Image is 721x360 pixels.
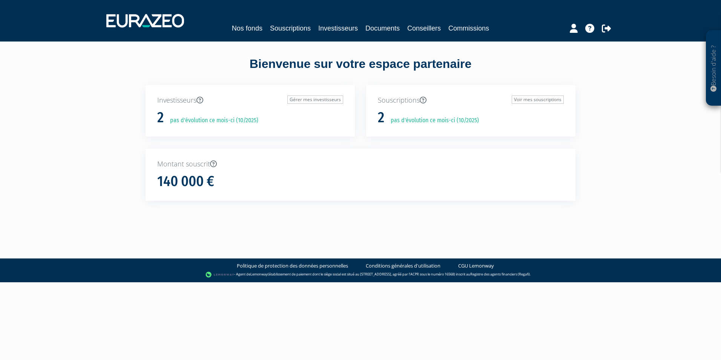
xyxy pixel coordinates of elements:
p: Investisseurs [157,95,343,105]
a: Conditions générales d'utilisation [366,262,440,269]
a: Politique de protection des données personnelles [237,262,348,269]
a: Commissions [448,23,489,34]
a: Investisseurs [318,23,358,34]
a: Gérer mes investisseurs [287,95,343,104]
a: Lemonway [250,272,268,277]
p: Souscriptions [378,95,564,105]
a: Conseillers [407,23,441,34]
h1: 2 [378,110,384,126]
a: Voir mes souscriptions [512,95,564,104]
div: - Agent de (établissement de paiement dont le siège social est situé au [STREET_ADDRESS], agréé p... [8,271,713,278]
img: 1732889491-logotype_eurazeo_blanc_rvb.png [106,14,184,28]
a: Documents [365,23,400,34]
h1: 140 000 € [157,174,214,189]
a: Registre des agents financiers (Regafi) [470,272,530,277]
a: Nos fonds [232,23,262,34]
p: pas d'évolution ce mois-ci (10/2025) [165,116,258,125]
p: pas d'évolution ce mois-ci (10/2025) [385,116,479,125]
div: Bienvenue sur votre espace partenaire [140,55,581,85]
p: Montant souscrit [157,159,564,169]
h1: 2 [157,110,164,126]
a: Souscriptions [270,23,311,34]
a: CGU Lemonway [458,262,494,269]
img: logo-lemonway.png [206,271,235,278]
p: Besoin d'aide ? [709,34,718,102]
